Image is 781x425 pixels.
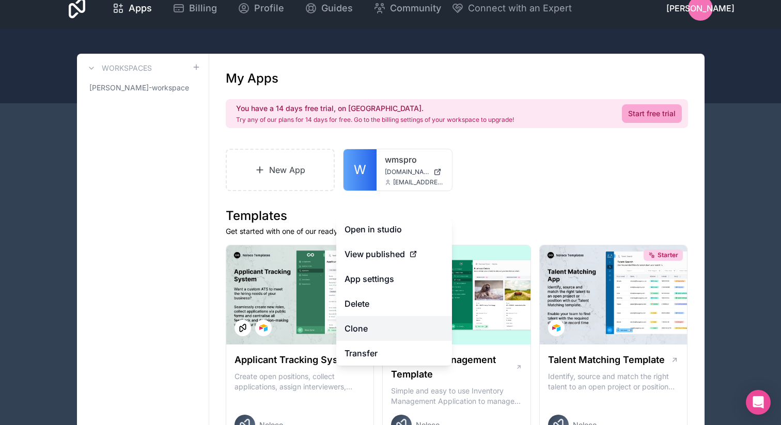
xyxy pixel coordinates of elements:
span: W [354,162,366,178]
a: [PERSON_NAME]-workspace [85,78,200,97]
span: View published [345,248,405,260]
a: Open in studio [336,217,452,242]
h1: Applicant Tracking System [235,353,355,367]
h1: My Apps [226,70,278,87]
h1: Inventory Management Template [391,353,515,382]
a: New App [226,149,335,191]
button: Delete [336,291,452,316]
a: App settings [336,266,452,291]
p: Create open positions, collect applications, assign interviewers, centralise candidate feedback a... [235,371,366,392]
button: Connect with an Expert [451,1,572,15]
p: Simple and easy to use Inventory Management Application to manage your stock, orders and Manufact... [391,386,522,406]
h3: Workspaces [102,63,152,73]
span: [EMAIL_ADDRESS][PERSON_NAME][DOMAIN_NAME] [393,178,444,186]
a: Workspaces [85,62,152,74]
span: [PERSON_NAME] [666,2,735,14]
span: Connect with an Expert [468,1,572,15]
a: W [343,149,377,191]
a: Start free trial [622,104,682,123]
span: Billing [189,1,217,15]
img: Airtable Logo [552,324,560,332]
span: Guides [321,1,353,15]
p: Get started with one of our ready-made templates [226,226,688,237]
p: Try any of our plans for 14 days for free. Go to the billing settings of your workspace to upgrade! [236,116,514,124]
a: Transfer [336,341,452,366]
h1: Templates [226,208,688,224]
img: Airtable Logo [259,324,268,332]
a: [DOMAIN_NAME] [385,168,444,176]
div: Open Intercom Messenger [746,390,771,415]
h2: You have a 14 days free trial, on [GEOGRAPHIC_DATA]. [236,103,514,114]
span: Apps [129,1,152,15]
a: View published [336,242,452,266]
span: Profile [254,1,284,15]
span: Community [390,1,441,15]
a: Clone [336,316,452,341]
span: [PERSON_NAME]-workspace [89,83,189,93]
span: [DOMAIN_NAME] [385,168,429,176]
a: wmspro [385,153,444,166]
h1: Talent Matching Template [548,353,665,367]
span: Starter [658,251,678,259]
p: Identify, source and match the right talent to an open project or position with our Talent Matchi... [548,371,679,392]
